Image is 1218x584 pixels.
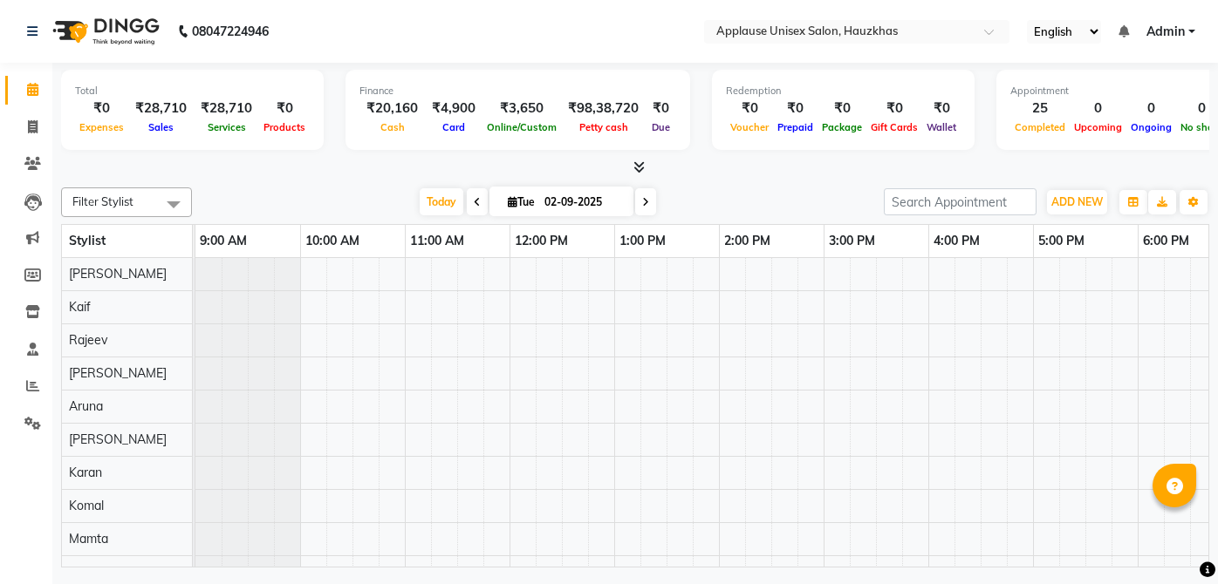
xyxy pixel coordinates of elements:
a: 10:00 AM [301,228,364,254]
span: Products [259,121,310,133]
span: ADD NEW [1051,195,1103,208]
span: Card [438,121,469,133]
div: 0 [1126,98,1176,119]
span: Tue [503,195,539,208]
a: 11:00 AM [406,228,469,254]
div: Finance [359,84,676,98]
span: Mohsin [69,564,109,580]
span: Online/Custom [482,121,561,133]
div: ₹0 [259,98,310,119]
div: 25 [1010,98,1070,119]
span: Sales [144,121,178,133]
a: 9:00 AM [195,228,251,254]
div: ₹20,160 [359,98,425,119]
b: 08047224946 [192,7,269,56]
div: ₹0 [773,98,818,119]
span: Prepaid [773,121,818,133]
a: 5:00 PM [1034,228,1089,254]
a: 1:00 PM [615,228,670,254]
span: Admin [1146,23,1185,41]
span: Stylist [69,233,106,248]
span: Ongoing [1126,121,1176,133]
div: Redemption [726,84,961,98]
span: Upcoming [1070,121,1126,133]
input: 2025-09-02 [539,189,626,215]
span: Services [203,121,250,133]
span: Petty cash [575,121,633,133]
div: ₹0 [818,98,866,119]
span: [PERSON_NAME] [69,365,167,381]
div: ₹28,710 [128,98,194,119]
a: 3:00 PM [825,228,879,254]
div: ₹4,900 [425,98,482,119]
span: Rajeev [69,332,107,348]
div: ₹0 [922,98,961,119]
input: Search Appointment [884,188,1037,215]
div: ₹28,710 [194,98,259,119]
span: Mamta [69,531,108,547]
span: Due [647,121,674,133]
span: Voucher [726,121,773,133]
div: ₹3,650 [482,98,561,119]
div: ₹98,38,720 [561,98,646,119]
a: 2:00 PM [720,228,775,254]
span: Kaif [69,299,91,315]
div: ₹0 [726,98,773,119]
div: ₹0 [646,98,676,119]
span: Expenses [75,121,128,133]
span: Cash [376,121,409,133]
span: Wallet [922,121,961,133]
iframe: chat widget [1145,514,1201,567]
span: Aruna [69,398,103,414]
button: ADD NEW [1047,190,1107,214]
span: Package [818,121,866,133]
span: Filter Stylist [72,194,133,208]
span: Karan [69,465,102,480]
span: Today [420,188,463,215]
div: ₹0 [866,98,922,119]
span: [PERSON_NAME] [69,266,167,282]
div: ₹0 [75,98,128,119]
span: [PERSON_NAME] [69,431,167,447]
img: logo [44,7,164,56]
a: 4:00 PM [929,228,984,254]
a: 12:00 PM [510,228,572,254]
span: Gift Cards [866,121,922,133]
div: 0 [1070,98,1126,119]
span: Completed [1010,121,1070,133]
span: Komal [69,498,104,513]
div: Total [75,84,310,98]
a: 6:00 PM [1139,228,1194,254]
